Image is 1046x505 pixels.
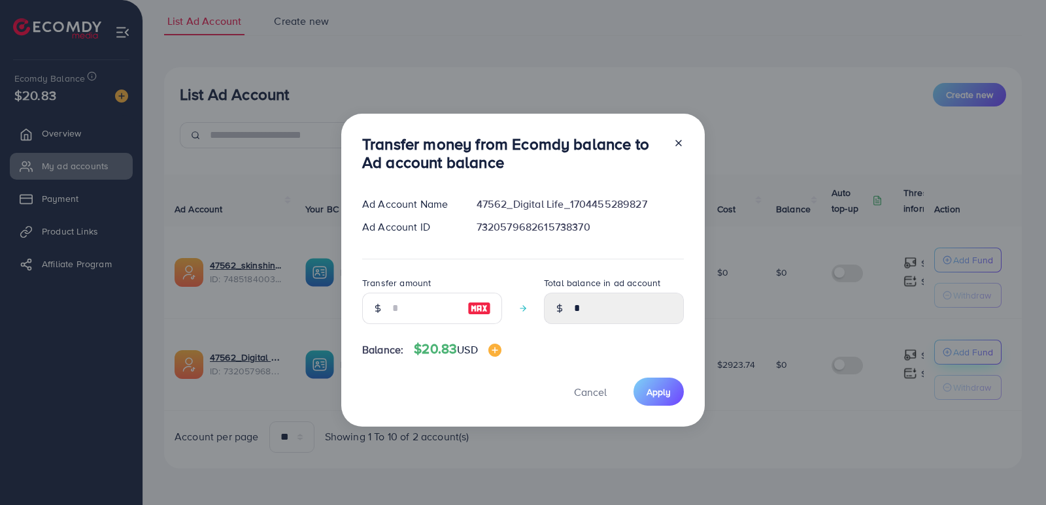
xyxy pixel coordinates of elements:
div: Ad Account Name [352,197,466,212]
h3: Transfer money from Ecomdy balance to Ad account balance [362,135,663,172]
button: Apply [633,378,684,406]
img: image [467,301,491,316]
label: Transfer amount [362,276,431,289]
div: 7320579682615738370 [466,220,694,235]
div: Ad Account ID [352,220,466,235]
h4: $20.83 [414,341,501,357]
button: Cancel [558,378,623,406]
span: Cancel [574,385,607,399]
span: Apply [647,385,671,399]
img: image [488,344,501,357]
span: USD [457,342,477,357]
iframe: Chat [990,446,1036,495]
span: Balance: [362,342,403,357]
label: Total balance in ad account [544,276,660,289]
div: 47562_Digital Life_1704455289827 [466,197,694,212]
